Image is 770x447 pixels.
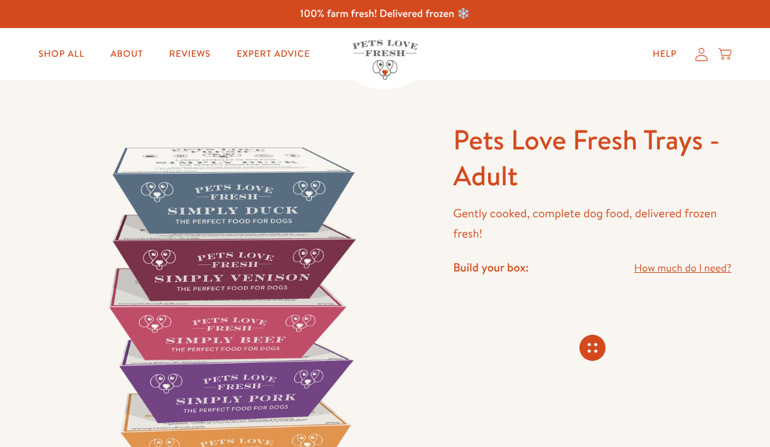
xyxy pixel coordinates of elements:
svg: Connecting store [579,335,606,361]
img: Pets Love Fresh [352,40,418,80]
a: About [100,41,153,67]
p: Gently cooked, complete dog food, delivered frozen fresh! [453,204,731,243]
h1: Pets Love Fresh Trays - Adult [453,122,731,193]
a: Help [642,41,687,67]
a: Shop All [28,41,95,67]
a: Expert Advice [226,41,320,67]
h4: Build your box: [453,260,529,275]
a: How much do I need? [634,260,731,277]
a: Reviews [159,41,221,67]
